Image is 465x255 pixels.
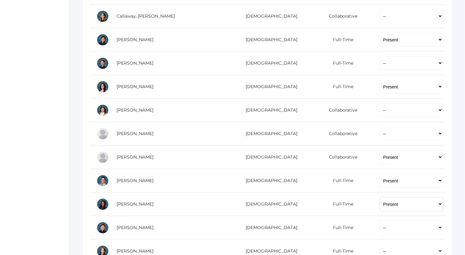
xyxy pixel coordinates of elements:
div: Gunnar Carey [97,34,109,46]
a: [PERSON_NAME] [117,201,153,207]
div: Levi Herrera [97,175,109,187]
td: Collaborative [308,146,374,169]
div: Kennedy Callaway [97,10,109,23]
a: [PERSON_NAME] [117,37,153,42]
div: Asher Pedersen [97,222,109,234]
a: Callaway, [PERSON_NAME] [117,13,175,19]
td: [DEMOGRAPHIC_DATA] [230,52,308,75]
div: Eli Henry [97,151,109,164]
td: Full-Time [308,216,374,240]
div: Norah Hosking [97,198,109,210]
td: [DEMOGRAPHIC_DATA] [230,28,308,52]
td: Full-Time [308,75,374,99]
td: [DEMOGRAPHIC_DATA] [230,169,308,193]
a: [PERSON_NAME] [117,131,153,136]
td: Full-Time [308,28,374,52]
div: Levi Dailey-Langin [97,57,109,70]
td: Full-Time [308,193,374,216]
td: [DEMOGRAPHIC_DATA] [230,75,308,99]
div: Kadyn Ehrlich [97,81,109,93]
a: [PERSON_NAME] [117,248,153,254]
td: Collaborative [308,122,374,146]
td: [DEMOGRAPHIC_DATA] [230,99,308,122]
td: Full-Time [308,169,374,193]
a: [PERSON_NAME] [117,60,153,66]
div: Ceylee Ekdahl [97,104,109,117]
td: [DEMOGRAPHIC_DATA] [230,146,308,169]
td: Collaborative [308,5,374,28]
td: [DEMOGRAPHIC_DATA] [230,193,308,216]
a: [PERSON_NAME] [117,84,153,89]
td: [DEMOGRAPHIC_DATA] [230,216,308,240]
a: [PERSON_NAME] [117,107,153,113]
a: [PERSON_NAME] [117,178,153,183]
td: [DEMOGRAPHIC_DATA] [230,122,308,146]
a: [PERSON_NAME] [117,154,153,160]
td: Collaborative [308,99,374,122]
td: [DEMOGRAPHIC_DATA] [230,5,308,28]
div: Pauline Harris [97,128,109,140]
td: Full-Time [308,52,374,75]
a: [PERSON_NAME] [117,225,153,230]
